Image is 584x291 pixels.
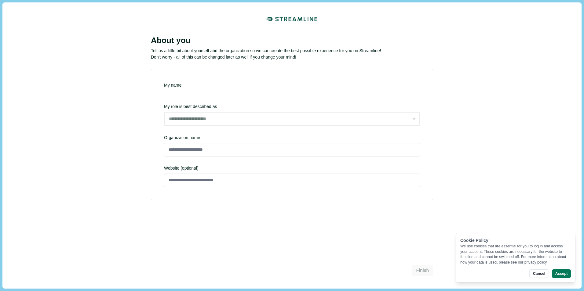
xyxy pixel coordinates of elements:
[151,54,433,60] p: Don't worry - all of this can be changed later as well if you change your mind!
[151,36,433,45] div: About you
[164,103,420,126] div: My role is best described as
[412,265,433,276] button: Finish
[552,269,571,278] button: Accept
[151,48,433,54] p: Tell us a little bit about yourself and the organization so we can create the best possible exper...
[460,238,488,243] span: Cookie Policy
[164,82,420,88] div: My name
[529,269,549,278] button: Cancel
[164,135,420,141] div: Organization name
[524,260,547,264] a: privacy policy
[164,165,420,171] span: Website (optional)
[460,244,571,265] div: We use cookies that are essential for you to log in and access your account. These cookies are ne...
